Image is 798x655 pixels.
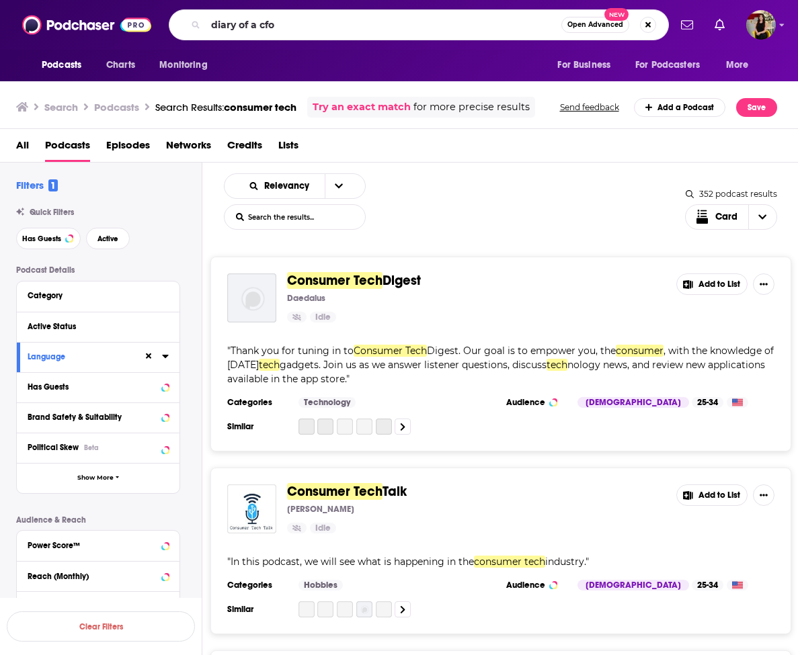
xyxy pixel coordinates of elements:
[155,101,296,114] a: Search Results:consumer tech
[676,273,748,295] button: Add to List
[577,580,689,591] div: [DEMOGRAPHIC_DATA]
[298,580,343,591] a: Hobbies
[577,397,689,408] div: [DEMOGRAPHIC_DATA]
[28,318,169,335] button: Active Status
[313,99,411,115] a: Try an exact match
[16,179,58,191] h2: Filters
[231,556,474,568] span: In this podcast, we will see what is happening in the
[97,52,143,78] a: Charts
[557,56,610,75] span: For Business
[561,17,629,33] button: Open AdvancedNew
[227,580,288,591] h3: Categories
[686,189,777,199] div: 352 podcast results
[227,556,589,568] span: " "
[337,419,353,435] a: G33KOLOGY
[287,273,421,288] a: Consumer TechDigest
[227,484,276,533] img: Consumer Tech Talk
[86,228,130,249] button: Active
[315,311,331,324] span: Idle
[287,272,383,289] span: Consumer Tech
[717,52,766,78] button: open menu
[94,101,139,114] h3: Podcasts
[676,13,699,36] a: Show notifications dropdown
[298,601,315,617] a: Not Your Average Twink
[28,291,160,300] div: Category
[556,101,623,113] button: Send feedback
[231,345,354,357] span: Thank you for tuning in to
[278,134,298,162] a: Lists
[474,556,545,568] span: consumer tech
[28,536,169,553] button: Power Score™
[726,56,749,75] span: More
[356,601,372,617] img: Paine To Purpose
[709,13,730,36] a: Show notifications dropdown
[547,359,567,371] span: tech
[676,484,748,506] button: Add to List
[150,52,225,78] button: open menu
[42,56,81,75] span: Podcasts
[28,378,169,395] button: Has Guests
[16,515,180,525] p: Audience & Reach
[77,474,114,482] span: Show More
[746,10,776,40] img: User Profile
[287,293,325,304] p: Daedalus
[28,352,134,361] div: Language
[227,397,288,408] h3: Categories
[376,601,392,617] a: Jake Wayne Sports
[753,484,774,506] button: Show More Button
[16,134,29,162] a: All
[106,134,150,162] span: Episodes
[337,601,353,617] a: Lil yachty com up
[227,273,276,322] img: Consumer Tech Digest
[159,56,207,75] span: Monitoring
[567,21,623,28] span: Open Advanced
[627,52,719,78] button: open menu
[106,56,135,75] span: Charts
[28,439,169,455] button: Political SkewBeta
[264,181,314,191] span: Relevancy
[317,601,333,617] a: 3PN - Pixels Plots & Parenting Network
[325,174,353,198] button: open menu
[692,580,723,591] div: 25-34
[30,208,74,217] span: Quick Filters
[28,322,160,331] div: Active Status
[753,273,774,295] button: Show More Button
[227,421,288,432] h3: Similar
[224,101,296,114] span: consumer tech
[227,345,774,385] span: " "
[280,359,547,371] span: gadgets. Join us as we answer listener questions, discuss
[227,134,262,162] span: Credits
[715,212,737,222] span: Card
[28,408,169,425] button: Brand Safety & Suitability
[45,134,90,162] span: Podcasts
[28,567,169,584] button: Reach (Monthly)
[28,443,79,452] span: Political Skew
[227,345,774,371] span: , with the knowledge of [DATE]
[548,52,627,78] button: open menu
[259,359,280,371] span: tech
[84,443,99,452] div: Beta
[16,265,180,275] p: Podcast Details
[22,12,151,38] img: Podchaser - Follow, Share and Rate Podcasts
[317,419,333,435] a: 1 Take Photography
[28,382,157,392] div: Has Guests
[32,52,99,78] button: open menu
[28,287,169,304] button: Category
[545,556,586,568] span: industry.
[746,10,776,40] button: Show profile menu
[227,604,288,615] h3: Similar
[604,8,629,21] span: New
[7,611,195,642] button: Clear Filters
[635,56,700,75] span: For Podcasters
[224,173,366,199] h2: Choose List sort
[310,523,336,533] a: Idle
[22,235,61,243] span: Has Guests
[685,204,778,230] button: Choose View
[44,101,78,114] h3: Search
